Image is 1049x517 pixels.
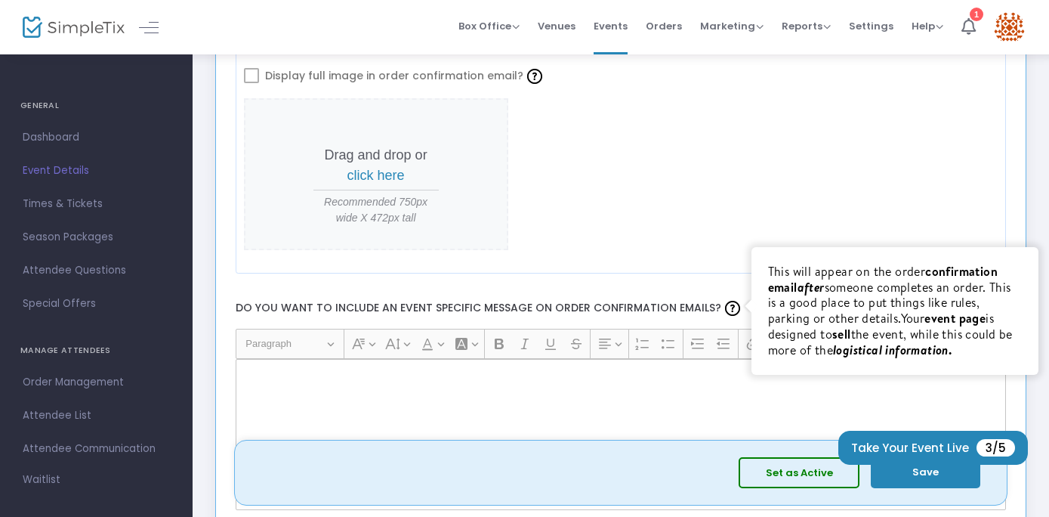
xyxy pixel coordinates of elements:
[20,91,172,121] h4: GENERAL
[833,342,952,358] strong: .
[725,301,740,316] img: question-mark
[458,19,520,33] span: Box Office
[871,457,980,488] button: Save
[313,194,439,226] span: Recommended 750px wide X 472px tall
[833,342,949,358] em: logistical information
[976,439,1015,457] span: 3/5
[347,168,405,183] span: click here
[20,336,172,366] h4: MANAGE ATTENDEES
[739,457,859,488] button: Set as Active
[924,310,986,327] strong: event page
[768,264,1022,358] div: This will appear on the order someone completes an order. This is a good place to put things like...
[239,333,341,356] button: Paragraph
[912,19,943,33] span: Help
[782,19,831,33] span: Reports
[23,294,170,314] span: Special Offers
[228,289,1014,329] label: Do you want to include an event specific message on order confirmation emails?
[23,406,170,426] span: Attendee List
[838,431,1028,465] button: Take Your Event Live3/5
[245,335,324,353] span: Paragraph
[23,194,170,214] span: Times & Tickets
[265,63,546,88] span: Display full image in order confirmation email?
[23,128,170,147] span: Dashboard
[23,261,170,280] span: Attendee Questions
[23,439,170,459] span: Attendee Communication
[23,228,170,247] span: Season Packages
[313,145,439,186] p: Drag and drop or
[23,472,60,488] span: Waitlist
[236,329,1007,359] div: Editor toolbar
[538,7,575,45] span: Venues
[527,69,542,84] img: question-mark
[798,279,825,296] em: after
[832,326,851,342] strong: sell
[23,373,170,392] span: Order Management
[23,161,170,181] span: Event Details
[646,7,682,45] span: Orders
[236,359,1007,510] div: Rich Text Editor, main
[849,7,893,45] span: Settings
[768,263,998,296] strong: confirmation email
[970,8,983,21] div: 1
[700,19,764,33] span: Marketing
[594,7,628,45] span: Events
